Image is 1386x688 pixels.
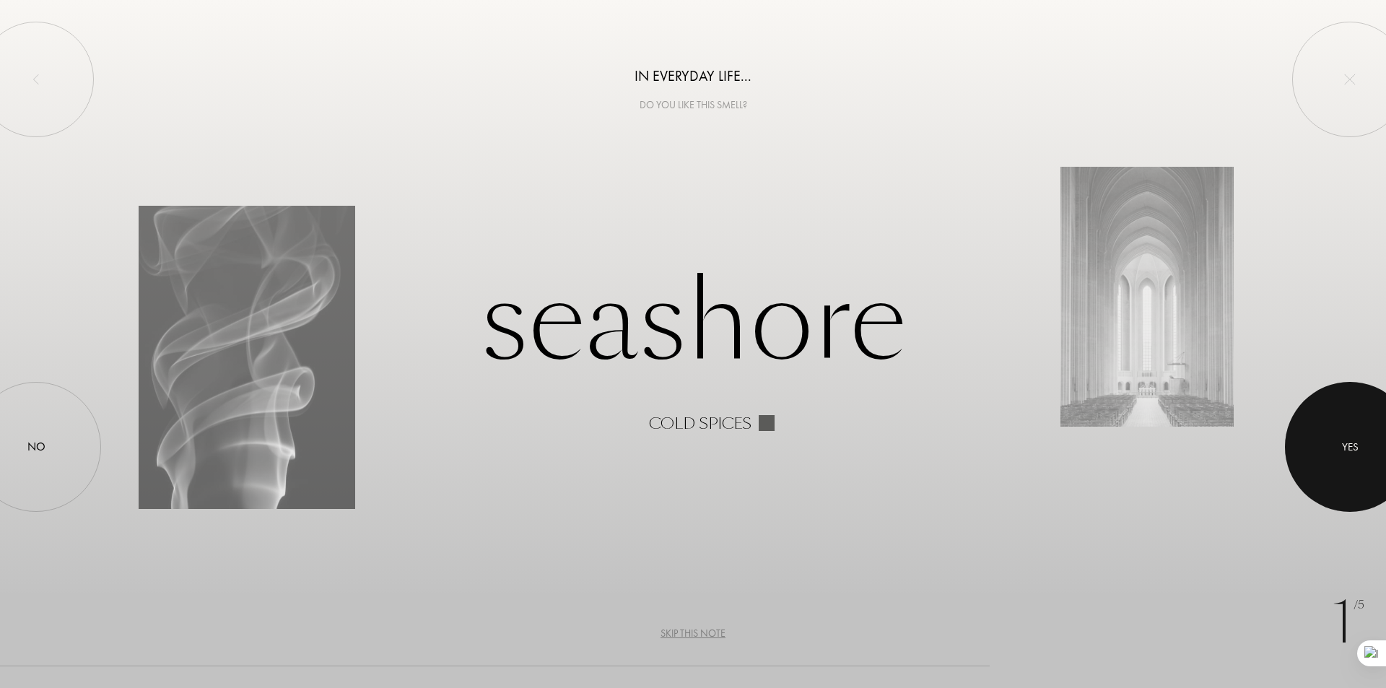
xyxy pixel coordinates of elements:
[480,245,906,396] font: seashore
[649,414,751,434] font: Cold spices
[640,98,747,111] font: Do you like this smell?
[27,439,45,454] font: No
[635,66,751,85] font: In everyday life...
[30,74,42,85] img: left_onboard.svg
[1354,597,1364,612] font: /5
[1332,583,1354,663] font: 1
[1342,440,1359,454] font: Yes
[661,627,725,640] font: Skip this note
[1344,74,1356,85] img: quit_onboard.svg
